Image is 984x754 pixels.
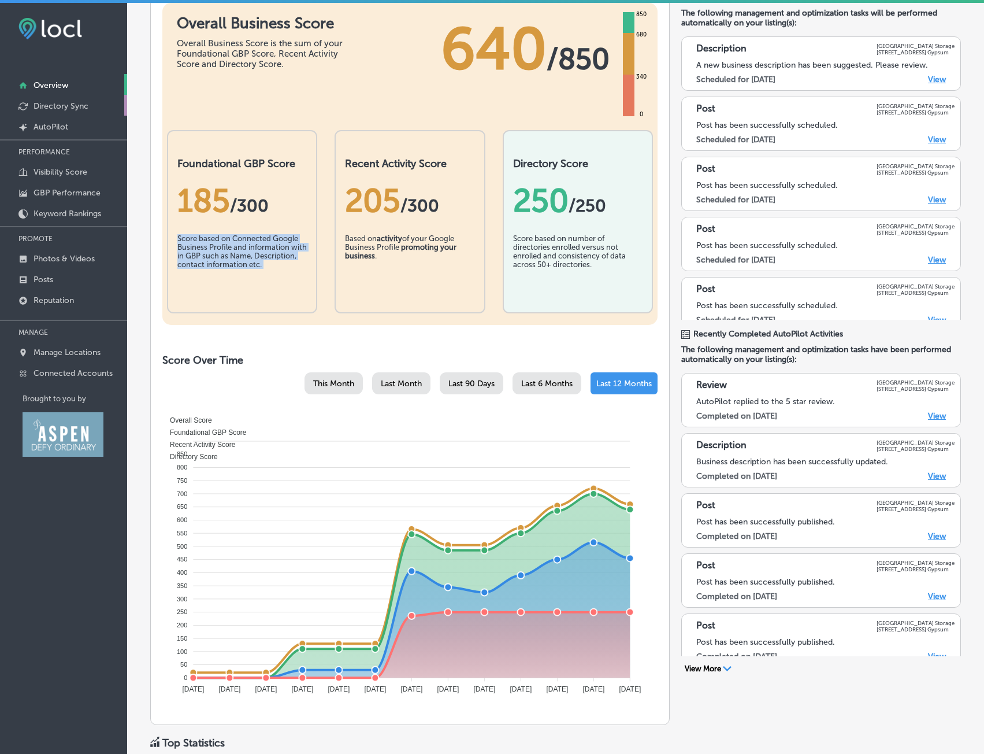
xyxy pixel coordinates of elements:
h2: Foundational GBP Score [177,157,307,170]
tspan: 600 [177,516,187,523]
h1: Overall Business Score [177,14,350,32]
p: Post [696,560,715,572]
div: 340 [634,72,649,82]
p: Manage Locations [34,348,101,357]
tspan: [DATE] [546,685,568,693]
tspan: 50 [180,661,187,668]
p: Reputation [34,295,74,305]
span: /250 [569,195,606,216]
p: Post [696,103,715,116]
p: Post [696,500,715,512]
div: 250 [513,182,643,220]
b: promoting your business [345,243,456,260]
div: Post has been successfully published. [696,517,955,527]
p: Keyword Rankings [34,209,101,219]
a: View [928,315,946,325]
tspan: 150 [177,635,187,642]
tspan: [DATE] [400,685,422,693]
span: Directory Score [161,453,218,461]
p: [STREET_ADDRESS] Gypsum [877,109,955,116]
span: Recently Completed AutoPilot Activities [693,329,843,339]
tspan: 200 [177,622,187,629]
a: View [928,531,946,541]
span: Foundational GBP Score [161,428,247,437]
p: [STREET_ADDRESS] Gypsum [877,506,955,512]
p: [GEOGRAPHIC_DATA] Storage [877,500,955,506]
tspan: [DATE] [182,685,204,693]
p: Photos & Videos [34,254,95,264]
p: [STREET_ADDRESS] Gypsum [877,626,955,633]
div: AutoPilot replied to the 5 star review. [696,397,955,406]
label: Completed on [DATE] [696,592,777,601]
label: Scheduled for [DATE] [696,195,775,205]
label: Scheduled for [DATE] [696,135,775,145]
h2: Score Over Time [162,354,658,367]
p: [GEOGRAPHIC_DATA] Storage [877,163,955,169]
span: This Month [313,379,354,389]
tspan: [DATE] [364,685,386,693]
div: Post has been successfully scheduled. [696,241,955,250]
tspan: 550 [177,530,187,537]
tspan: 800 [177,464,187,471]
tspan: [DATE] [473,685,495,693]
a: View [928,471,946,481]
img: Aspen [23,412,103,457]
p: Directory Sync [34,101,88,111]
tspan: [DATE] [291,685,313,693]
span: Overall Score [161,416,212,424]
tspan: 100 [177,648,187,655]
span: Last Month [381,379,422,389]
p: [STREET_ADDRESS] Gypsum [877,446,955,452]
p: [GEOGRAPHIC_DATA] Storage [877,283,955,290]
span: 640 [441,14,547,84]
label: Completed on [DATE] [696,471,777,481]
img: fda3e92497d09a02dc62c9cd864e3231.png [18,18,82,39]
p: Review [696,379,727,392]
p: Visibility Score [34,167,87,177]
div: 850 [634,10,649,19]
div: 680 [634,30,649,39]
tspan: 250 [177,608,187,615]
p: AutoPilot [34,122,68,132]
tspan: 750 [177,477,187,484]
p: Description [696,439,747,452]
tspan: 700 [177,490,187,497]
button: View More [681,664,736,674]
div: 0 [637,110,645,119]
div: Score based on Connected Google Business Profile and information with in GBP such as Name, Descri... [177,234,307,292]
a: View [928,652,946,661]
span: The following management and optimization tasks have been performed automatically on your listing... [681,345,961,364]
span: Recent Activity Score [161,441,235,449]
tspan: 300 [177,596,187,603]
tspan: [DATE] [218,685,240,693]
tspan: [DATE] [437,685,459,693]
p: [GEOGRAPHIC_DATA] Storage [877,560,955,566]
p: Post [696,163,715,176]
span: Last 90 Days [448,379,495,389]
div: Based on of your Google Business Profile . [345,234,474,292]
span: / 850 [547,42,610,76]
p: [STREET_ADDRESS] Gypsum [877,290,955,296]
a: View [928,75,946,84]
span: Last 12 Months [596,379,652,389]
tspan: 650 [177,503,187,510]
p: GBP Performance [34,188,101,198]
p: Post [696,283,715,296]
span: /300 [400,195,439,216]
tspan: [DATE] [582,685,604,693]
div: Top Statistics [162,737,225,749]
label: Scheduled for [DATE] [696,75,775,84]
tspan: [DATE] [255,685,277,693]
div: Post has been successfully scheduled. [696,180,955,190]
a: View [928,135,946,145]
label: Scheduled for [DATE] [696,255,775,265]
div: Overall Business Score is the sum of your Foundational GBP Score, Recent Activity Score and Direc... [177,38,350,69]
p: Connected Accounts [34,368,113,378]
a: View [928,195,946,205]
p: Overview [34,80,68,90]
p: [GEOGRAPHIC_DATA] Storage [877,620,955,626]
div: Post has been successfully published. [696,577,955,587]
b: activity [377,234,402,243]
label: Completed on [DATE] [696,652,777,661]
tspan: 850 [177,450,187,457]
